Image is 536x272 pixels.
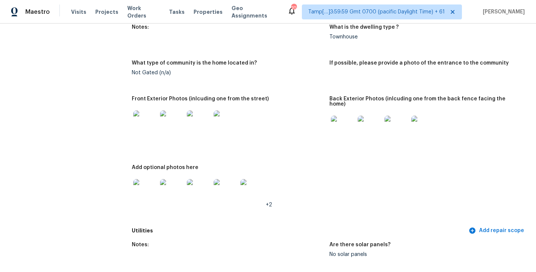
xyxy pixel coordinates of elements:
span: Maestro [25,8,50,16]
span: Properties [194,8,223,16]
h5: Are there solar panels? [329,242,390,247]
h5: Notes: [132,242,149,247]
h5: Utilities [132,227,467,235]
div: Townhouse [329,34,521,40]
h5: What is the dwelling type ? [329,25,399,30]
span: +2 [266,202,272,207]
span: Work Orders [127,4,160,19]
h5: Front Exterior Photos (inlcuding one from the street) [132,96,269,101]
h5: What type of community is the home located in? [132,60,257,66]
h5: Add optional photos here [132,165,198,170]
h5: Back Exterior Photos (inlcuding one from the back fence facing the home) [329,96,521,107]
button: Add repair scope [467,224,527,238]
span: [PERSON_NAME] [480,8,525,16]
span: Visits [71,8,86,16]
h5: If possible, please provide a photo of the entrance to the community [329,60,509,66]
div: Not Gated (n/a) [132,70,323,75]
span: Tasks [169,9,185,15]
div: No solar panels [329,252,521,257]
span: Tamp[…]3:59:59 Gmt 0700 (pacific Daylight Time) + 61 [308,8,445,16]
div: 707 [291,4,296,12]
h5: Notes: [132,25,149,30]
span: Add repair scope [470,226,524,235]
span: Projects [95,8,118,16]
span: Geo Assignments [232,4,278,19]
